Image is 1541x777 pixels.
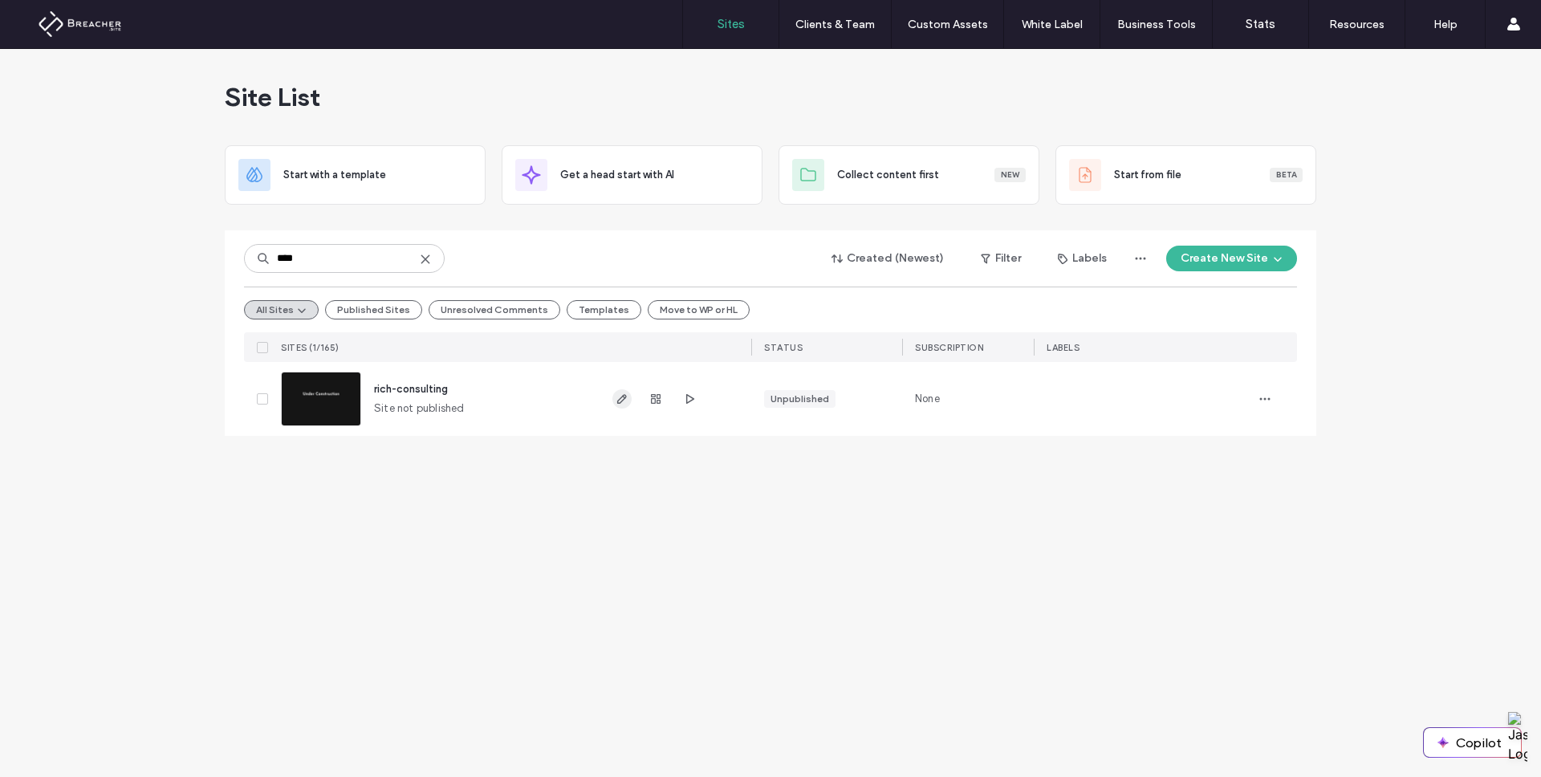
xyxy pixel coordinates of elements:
[648,300,750,319] button: Move to WP or HL
[567,300,641,319] button: Templates
[908,18,988,31] label: Custom Assets
[374,383,448,395] a: rich-consulting
[1270,168,1303,182] div: Beta
[502,145,762,205] div: Get a head start with AI
[1055,145,1316,205] div: Start from fileBeta
[225,81,320,113] span: Site List
[779,145,1039,205] div: Collect content firstNew
[965,246,1037,271] button: Filter
[1117,18,1196,31] label: Business Tools
[1424,728,1521,757] button: Copilot
[1329,18,1384,31] label: Resources
[818,246,958,271] button: Created (Newest)
[770,392,829,406] div: Unpublished
[281,342,340,353] span: SITES (1/165)
[915,342,983,353] span: SUBSCRIPTION
[374,401,465,417] span: Site not published
[244,300,319,319] button: All Sites
[795,18,875,31] label: Clients & Team
[283,167,386,183] span: Start with a template
[994,168,1026,182] div: New
[325,300,422,319] button: Published Sites
[429,300,560,319] button: Unresolved Comments
[1022,18,1083,31] label: White Label
[225,145,486,205] div: Start with a template
[1433,18,1458,31] label: Help
[560,167,674,183] span: Get a head start with AI
[1043,246,1121,271] button: Labels
[915,391,940,407] span: None
[764,342,803,353] span: STATUS
[1166,246,1297,271] button: Create New Site
[1114,167,1181,183] span: Start from file
[1246,17,1275,31] label: Stats
[1047,342,1080,353] span: LABELS
[718,17,745,31] label: Sites
[37,11,70,26] span: Help
[837,167,939,183] span: Collect content first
